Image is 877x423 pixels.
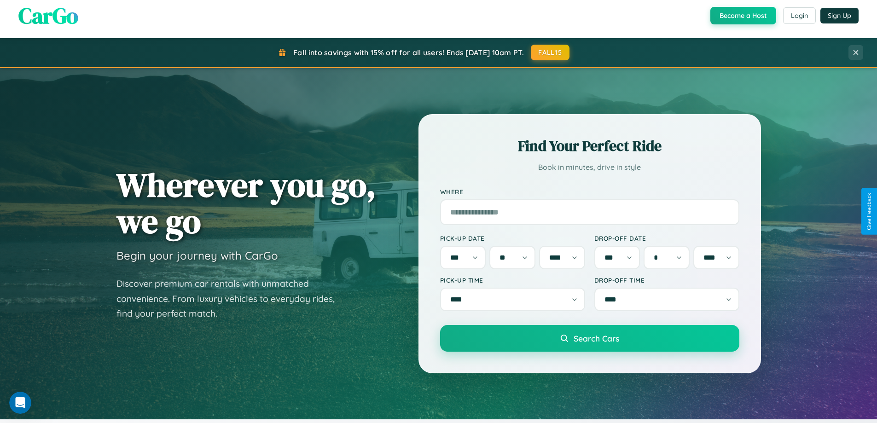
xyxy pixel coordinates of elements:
button: Search Cars [440,325,739,352]
div: Give Feedback [866,193,872,230]
span: Search Cars [574,333,619,343]
h1: Wherever you go, we go [116,167,376,239]
label: Drop-off Date [594,234,739,242]
button: Login [783,7,816,24]
button: Become a Host [710,7,776,24]
h3: Begin your journey with CarGo [116,249,278,262]
span: Fall into savings with 15% off for all users! Ends [DATE] 10am PT. [293,48,524,57]
iframe: Intercom live chat [9,392,31,414]
p: Book in minutes, drive in style [440,161,739,174]
p: Discover premium car rentals with unmatched convenience. From luxury vehicles to everyday rides, ... [116,276,347,321]
label: Pick-up Date [440,234,585,242]
button: FALL15 [531,45,569,60]
h2: Find Your Perfect Ride [440,136,739,156]
span: CarGo [18,0,78,31]
label: Drop-off Time [594,276,739,284]
label: Where [440,188,739,196]
button: Sign Up [820,8,859,23]
label: Pick-up Time [440,276,585,284]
